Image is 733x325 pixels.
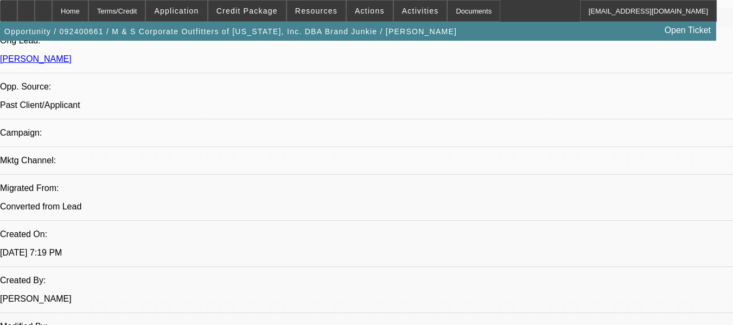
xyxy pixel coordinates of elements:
button: Credit Package [208,1,286,21]
span: Actions [355,7,385,15]
button: Application [146,1,207,21]
span: Resources [295,7,337,15]
span: Credit Package [216,7,278,15]
a: Open Ticket [660,21,715,40]
button: Actions [347,1,393,21]
span: Application [154,7,199,15]
button: Activities [394,1,447,21]
button: Resources [287,1,346,21]
span: Opportunity / 092400661 / M & S Corporate Outfitters of [US_STATE], Inc. DBA Brand Junkie / [PERS... [4,27,457,36]
span: Activities [402,7,439,15]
